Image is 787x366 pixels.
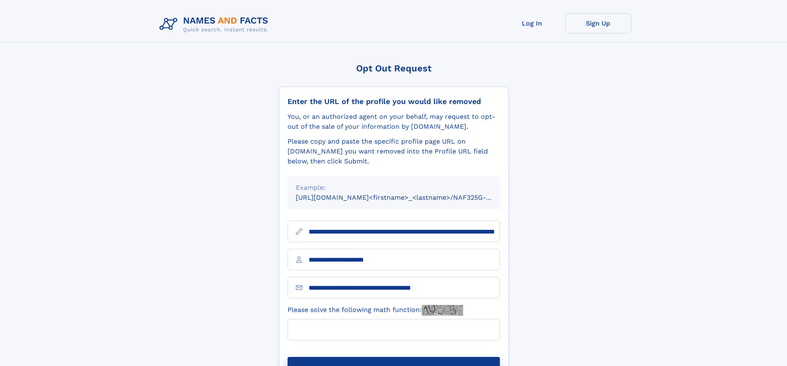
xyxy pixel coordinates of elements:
div: Example: [296,183,492,193]
label: Please solve the following math function: [288,305,463,316]
small: [URL][DOMAIN_NAME]<firstname>_<lastname>/NAF325G-xxxxxxxx [296,194,516,201]
div: Enter the URL of the profile you would like removed [288,97,500,106]
div: Please copy and paste the specific profile page URL on [DOMAIN_NAME] you want removed into the Pr... [288,137,500,166]
a: Sign Up [565,13,631,33]
a: Log In [499,13,565,33]
div: Opt Out Request [279,63,509,73]
img: Logo Names and Facts [156,13,275,35]
div: You, or an authorized agent on your behalf, may request to opt-out of the sale of your informatio... [288,112,500,132]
